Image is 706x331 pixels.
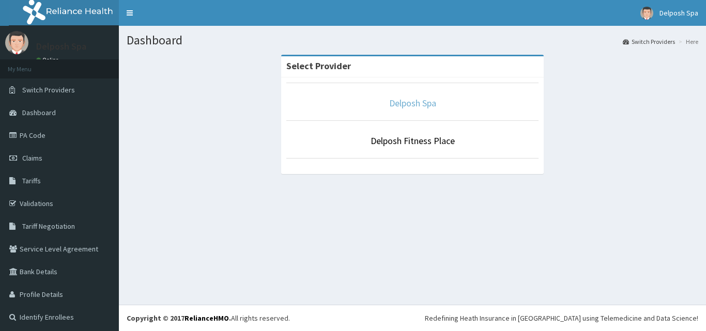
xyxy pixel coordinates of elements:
[22,85,75,94] span: Switch Providers
[623,37,675,46] a: Switch Providers
[371,135,455,147] a: Delposh Fitness Place
[22,176,41,185] span: Tariffs
[22,222,75,231] span: Tariff Negotiation
[22,153,42,163] span: Claims
[389,97,436,109] a: Delposh Spa
[36,42,86,51] p: Delposh Spa
[640,7,653,20] img: User Image
[127,313,231,323] strong: Copyright © 2017 .
[119,305,706,331] footer: All rights reserved.
[185,313,229,323] a: RelianceHMO
[127,34,698,47] h1: Dashboard
[5,31,28,54] img: User Image
[36,56,61,64] a: Online
[676,37,698,46] li: Here
[22,108,56,117] span: Dashboard
[659,8,698,18] span: Delposh Spa
[286,60,351,72] strong: Select Provider
[425,313,698,323] div: Redefining Heath Insurance in [GEOGRAPHIC_DATA] using Telemedicine and Data Science!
